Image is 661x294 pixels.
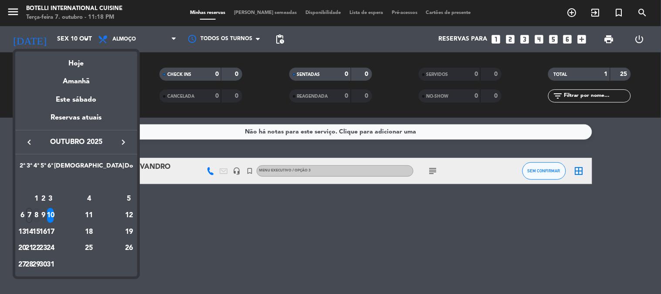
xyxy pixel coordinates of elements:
button: keyboard_arrow_left [21,137,37,148]
td: 1 de outubro de 2025 [33,191,40,207]
div: 21 [26,241,33,256]
td: 31 de outubro de 2025 [47,256,54,273]
th: Terça-feira [26,161,33,174]
td: 23 de outubro de 2025 [40,240,47,256]
button: keyboard_arrow_right [115,137,131,148]
div: 4 [58,191,121,206]
td: 14 de outubro de 2025 [26,224,33,240]
div: 25 [58,241,121,256]
div: 15 [33,225,40,239]
td: 15 de outubro de 2025 [33,224,40,240]
th: Sábado [54,161,124,174]
td: 11 de outubro de 2025 [54,207,124,224]
div: 1 [33,191,40,206]
div: 20 [19,241,26,256]
th: Sexta-feira [47,161,54,174]
td: 7 de outubro de 2025 [26,207,33,224]
td: 3 de outubro de 2025 [47,191,54,207]
td: 29 de outubro de 2025 [33,256,40,273]
td: 27 de outubro de 2025 [19,256,26,273]
th: Segunda-feira [19,161,26,174]
td: OUT [19,174,134,191]
div: 17 [47,225,54,239]
td: 19 de outubro de 2025 [124,224,134,240]
div: 31 [47,257,54,272]
td: 2 de outubro de 2025 [40,191,47,207]
div: 29 [33,257,40,272]
td: 16 de outubro de 2025 [40,224,47,240]
div: 10 [47,208,54,223]
td: 6 de outubro de 2025 [19,207,26,224]
div: 5 [125,191,133,206]
td: 30 de outubro de 2025 [40,256,47,273]
td: 8 de outubro de 2025 [33,207,40,224]
td: 20 de outubro de 2025 [19,240,26,256]
div: 6 [19,208,26,223]
td: 9 de outubro de 2025 [40,207,47,224]
td: 25 de outubro de 2025 [54,240,124,256]
div: 18 [58,225,121,239]
th: Quarta-feira [33,161,40,174]
td: 13 de outubro de 2025 [19,224,26,240]
div: 23 [40,241,47,256]
div: 7 [26,208,33,223]
div: Reservas atuais [15,112,137,130]
td: 21 de outubro de 2025 [26,240,33,256]
div: 26 [125,241,133,256]
th: Domingo [124,161,134,174]
span: outubro 2025 [37,137,115,148]
td: 17 de outubro de 2025 [47,224,54,240]
div: Amanhã [15,69,137,87]
div: 16 [40,225,47,239]
td: 22 de outubro de 2025 [33,240,40,256]
td: 18 de outubro de 2025 [54,224,124,240]
td: 28 de outubro de 2025 [26,256,33,273]
i: keyboard_arrow_left [24,137,34,147]
td: 24 de outubro de 2025 [47,240,54,256]
td: 10 de outubro de 2025 [47,207,54,224]
div: 8 [33,208,40,223]
div: 28 [26,257,33,272]
div: 30 [40,257,47,272]
div: 11 [58,208,121,223]
div: 27 [19,257,26,272]
td: 5 de outubro de 2025 [124,191,134,207]
div: 19 [125,225,133,239]
td: 4 de outubro de 2025 [54,191,124,207]
div: 12 [125,208,133,223]
th: Quinta-feira [40,161,47,174]
td: 12 de outubro de 2025 [124,207,134,224]
div: 2 [40,191,47,206]
div: 24 [47,241,54,256]
div: 3 [47,191,54,206]
div: 13 [19,225,26,239]
div: 9 [40,208,47,223]
div: Hoje [15,51,137,69]
div: 22 [33,241,40,256]
div: Este sábado [15,88,137,112]
td: 26 de outubro de 2025 [124,240,134,256]
i: keyboard_arrow_right [118,137,129,147]
div: 14 [26,225,33,239]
